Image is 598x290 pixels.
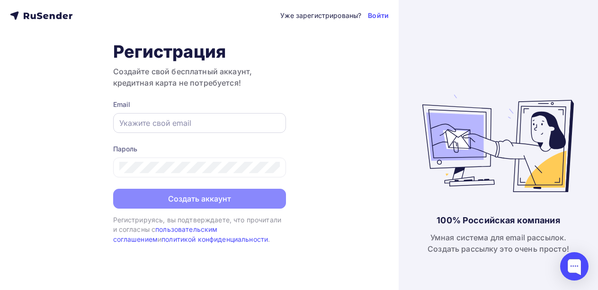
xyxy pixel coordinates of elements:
[113,66,286,88] h3: Создайте свой бесплатный аккаунт, кредитная карта не потребуется!
[113,41,286,62] h1: Регистрация
[437,215,560,226] div: 100% Российская компания
[280,11,361,20] div: Уже зарегистрированы?
[113,100,286,109] div: Email
[113,215,286,244] div: Регистрируясь, вы подтверждаете, что прочитали и согласны с и .
[119,117,280,129] input: Укажите свой email
[113,189,286,209] button: Создать аккаунт
[113,225,218,243] a: пользовательским соглашением
[428,232,569,255] div: Умная система для email рассылок. Создать рассылку это очень просто!
[113,144,286,154] div: Пароль
[368,11,389,20] a: Войти
[161,235,268,243] a: политикой конфиденциальности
